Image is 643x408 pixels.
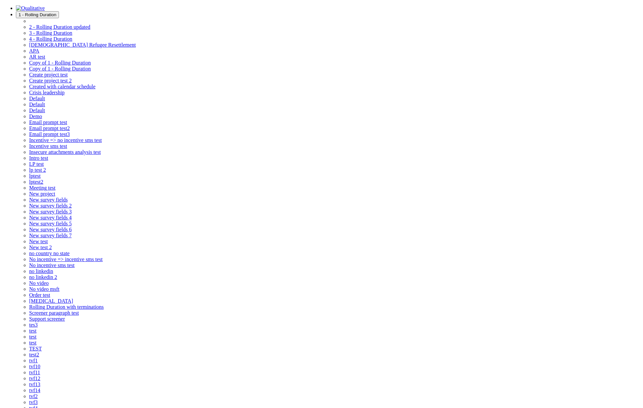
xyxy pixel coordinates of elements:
a: LP test [29,161,44,167]
span: no country no state [29,250,70,256]
a: New survey fields 2 [29,203,72,208]
a: Created with calendar schedule [29,84,95,89]
a: Insecure attachments analysis test [29,149,101,155]
a: Email prompt test [29,119,67,125]
a: Default [29,96,45,101]
a: Support screener [29,316,65,322]
a: Intro test [29,155,48,161]
a: New survey fields 4 [29,215,72,220]
a: No video msft [29,286,60,292]
button: 1 - Rolling Duration [16,11,59,18]
a: Copy of 1 - Rolling Duration [29,66,91,71]
span: test2 [29,352,39,357]
a: Demo [29,113,42,119]
a: Incentive => no incentive sms test [29,137,102,143]
span: Screener paragraph test [29,310,79,316]
a: TEST [29,346,42,351]
img: Qualitative [16,5,45,11]
a: tvf11 [29,370,40,375]
a: New survey fields 7 [29,233,72,238]
a: test [29,334,36,340]
a: New survey fields [29,197,68,203]
a: lptest2 [29,179,43,185]
span: Default [29,102,45,107]
a: tvf13 [29,382,40,387]
span: tvf1 [29,358,38,363]
a: APA [29,48,39,54]
span: New survey fields 6 [29,227,72,232]
a: Copy of 1 - Rolling Duration [29,60,91,66]
a: 3 - Rolling Duration [29,30,72,36]
a: New test 2 [29,245,52,250]
a: no linkedin 2 [29,274,57,280]
a: 4 - Rolling Duration [29,36,72,42]
a: test [29,340,36,345]
a: New survey fields 3 [29,209,72,214]
a: Create project test 2 [29,78,72,83]
span: 2 - Rolling Duration updated [29,24,90,30]
span: lp test 2 [29,167,46,173]
a: tvf10 [29,364,40,369]
span: 1 - Rolling Duration [19,12,56,17]
a: tvf12 [29,376,40,381]
a: tes3 [29,322,38,328]
a: AR test [29,54,45,60]
a: test [29,328,36,334]
a: No incentive sms test [29,262,74,268]
a: no linkedin [29,268,53,274]
a: New test [29,239,48,244]
a: Meeting test [29,185,56,191]
a: Default [29,108,45,113]
div: Chat Widget [610,376,643,408]
a: Email prompt test3 [29,131,70,137]
span: lptest [29,173,41,179]
a: Crisis leadership [29,90,65,95]
a: [MEDICAL_DATA] [29,298,73,304]
a: tvf2 [29,393,38,399]
a: tvf14 [29,387,40,393]
a: No video [29,280,49,286]
a: New survey fields 5 [29,221,72,226]
span: Rolling Duration with terminations [29,304,104,310]
a: Order test [29,292,50,298]
a: New project [29,191,55,197]
a: Incentive sms test [29,143,67,149]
